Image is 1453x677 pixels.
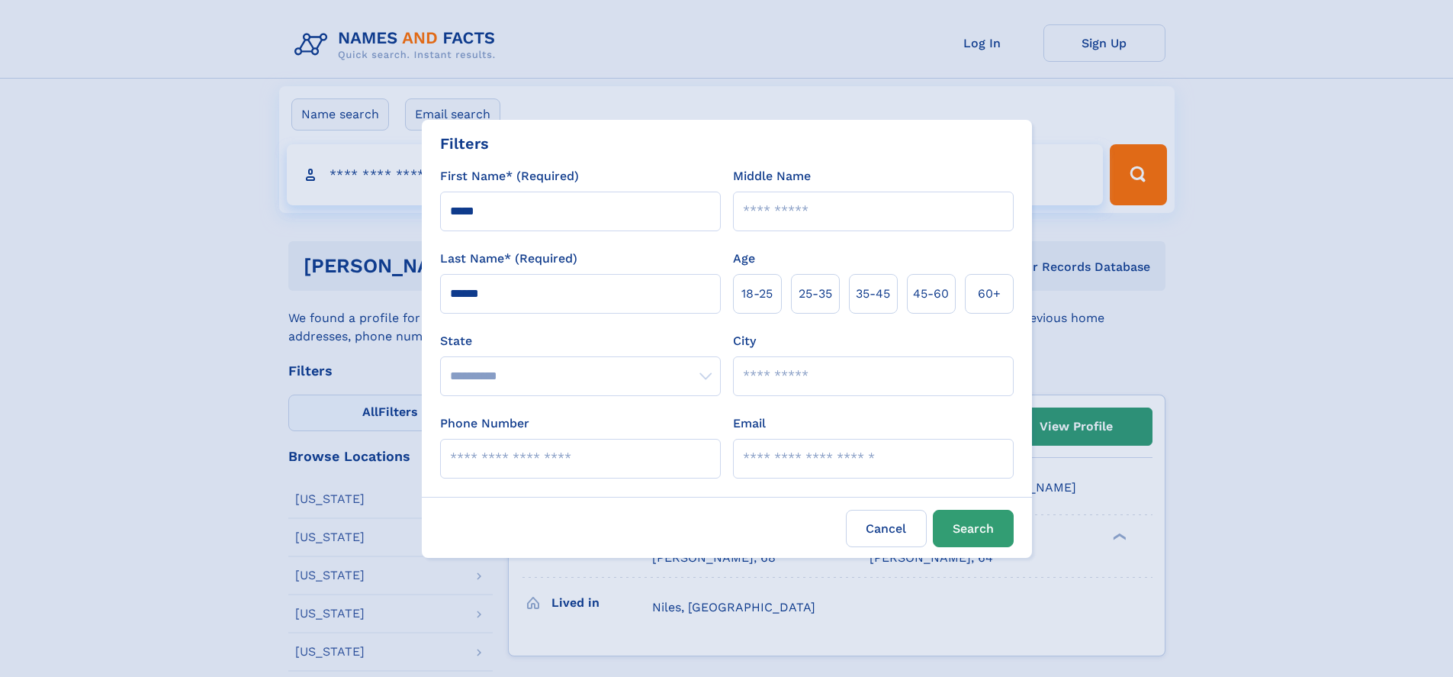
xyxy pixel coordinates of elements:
[440,167,579,185] label: First Name* (Required)
[799,285,832,303] span: 25‑35
[440,250,577,268] label: Last Name* (Required)
[733,250,755,268] label: Age
[913,285,949,303] span: 45‑60
[933,510,1014,547] button: Search
[733,167,811,185] label: Middle Name
[733,414,766,433] label: Email
[846,510,927,547] label: Cancel
[978,285,1001,303] span: 60+
[440,132,489,155] div: Filters
[440,332,721,350] label: State
[741,285,773,303] span: 18‑25
[733,332,756,350] label: City
[440,414,529,433] label: Phone Number
[856,285,890,303] span: 35‑45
